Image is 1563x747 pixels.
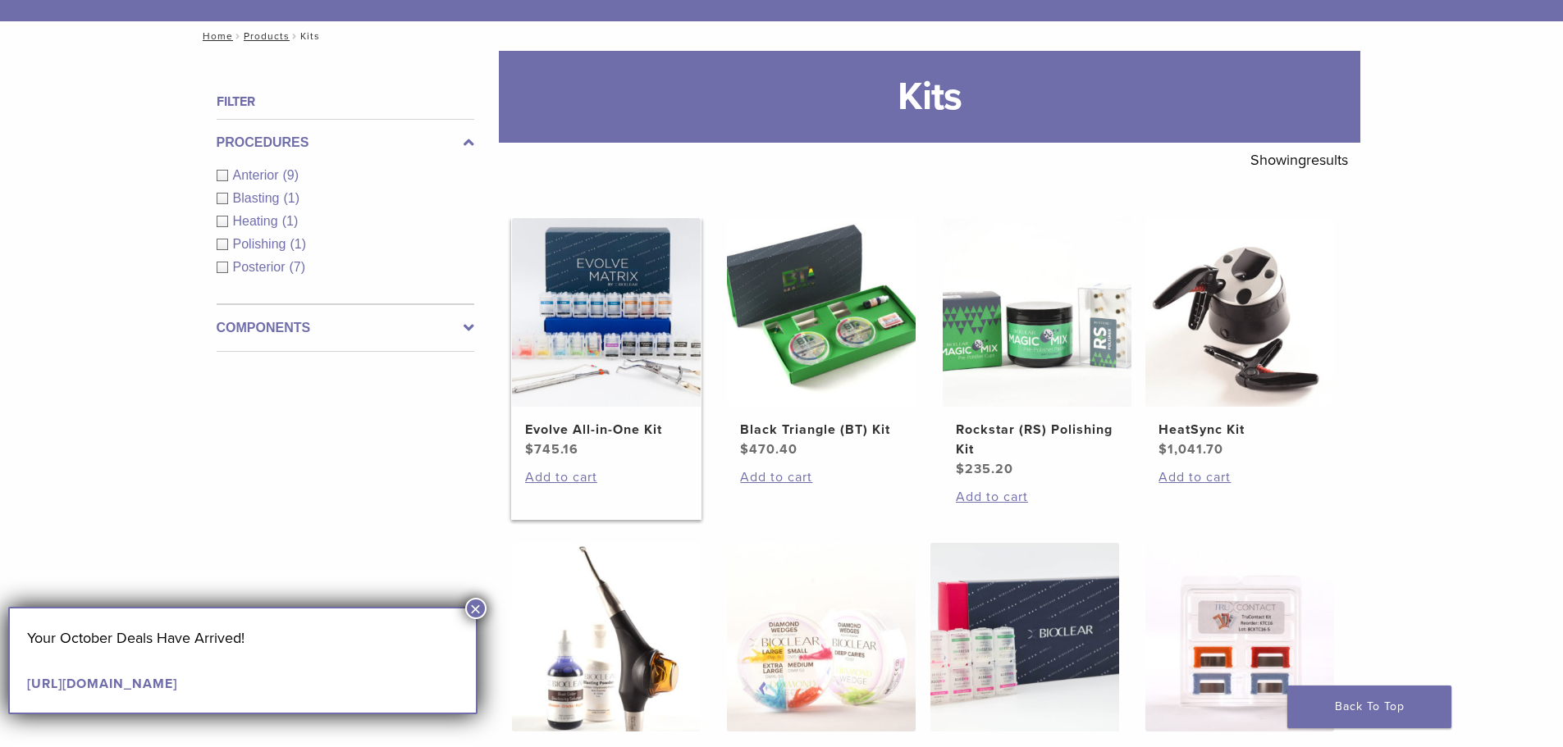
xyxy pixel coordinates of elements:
[512,543,701,731] img: Blaster Kit
[27,676,177,692] a: [URL][DOMAIN_NAME]
[525,441,534,458] span: $
[290,260,306,274] span: (7)
[956,461,965,477] span: $
[1145,218,1336,459] a: HeatSync KitHeatSync Kit $1,041.70
[930,543,1119,731] img: Complete HD Anterior Kit
[740,467,903,487] a: Add to cart: “Black Triangle (BT) Kit”
[233,191,284,205] span: Blasting
[942,218,1133,479] a: Rockstar (RS) Polishing KitRockstar (RS) Polishing Kit $235.20
[1159,420,1321,440] h2: HeatSync Kit
[217,92,474,112] h4: Filter
[740,441,749,458] span: $
[956,461,1013,477] bdi: 235.20
[525,420,688,440] h2: Evolve All-in-One Kit
[727,543,916,731] img: Diamond Wedge Kits
[282,214,299,228] span: (1)
[290,237,306,251] span: (1)
[956,420,1118,459] h2: Rockstar (RS) Polishing Kit
[290,32,300,40] span: /
[1159,467,1321,487] a: Add to cart: “HeatSync Kit”
[525,467,688,487] a: Add to cart: “Evolve All-in-One Kit”
[740,420,903,440] h2: Black Triangle (BT) Kit
[1145,543,1334,731] img: TruContact Kit
[1159,441,1223,458] bdi: 1,041.70
[1145,218,1334,407] img: HeatSync Kit
[233,214,282,228] span: Heating
[511,218,702,459] a: Evolve All-in-One KitEvolve All-in-One Kit $745.16
[233,260,290,274] span: Posterior
[499,51,1360,143] h1: Kits
[1250,143,1348,177] p: Showing results
[727,218,916,407] img: Black Triangle (BT) Kit
[1287,686,1451,728] a: Back To Top
[233,237,290,251] span: Polishing
[1159,441,1168,458] span: $
[956,487,1118,507] a: Add to cart: “Rockstar (RS) Polishing Kit”
[525,441,578,458] bdi: 745.16
[198,30,233,42] a: Home
[740,441,797,458] bdi: 470.40
[217,318,474,338] label: Components
[943,218,1131,407] img: Rockstar (RS) Polishing Kit
[512,218,701,407] img: Evolve All-in-One Kit
[283,191,299,205] span: (1)
[283,168,299,182] span: (9)
[27,626,459,650] p: Your October Deals Have Arrived!
[233,32,244,40] span: /
[233,168,283,182] span: Anterior
[244,30,290,42] a: Products
[465,598,487,619] button: Close
[191,21,1373,51] nav: Kits
[217,133,474,153] label: Procedures
[726,218,917,459] a: Black Triangle (BT) KitBlack Triangle (BT) Kit $470.40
